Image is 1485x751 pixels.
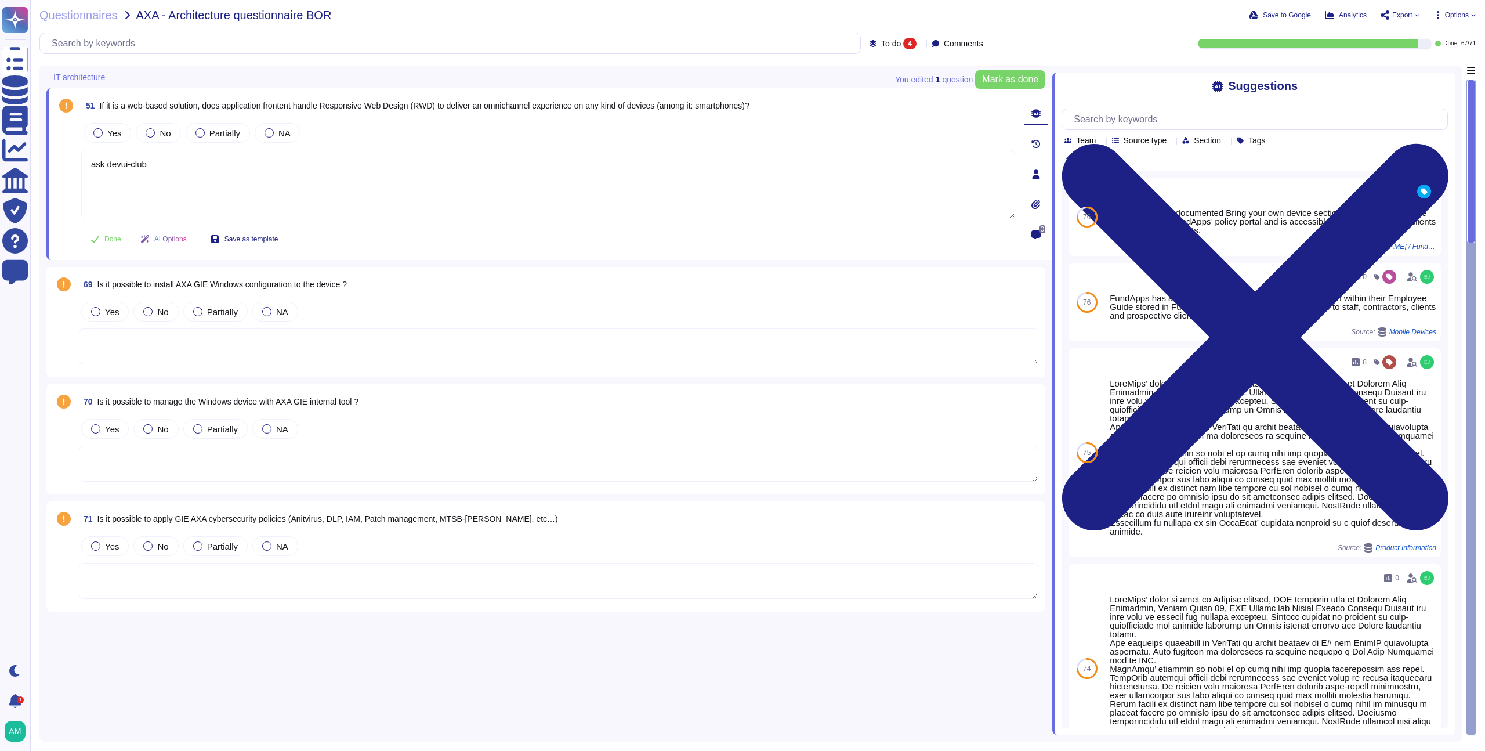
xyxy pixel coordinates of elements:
[97,280,347,289] span: Is it possible to install AXA GIE Windows configuration to the device ?
[982,75,1038,84] span: Mark as done
[903,38,917,49] div: 4
[881,39,901,48] span: To do
[1083,299,1091,306] span: 76
[105,541,119,551] span: Yes
[1420,571,1434,585] img: user
[224,236,278,243] span: Save as template
[1039,225,1046,233] span: 0
[944,39,983,48] span: Comments
[207,307,238,317] span: Partially
[276,541,288,551] span: NA
[17,696,24,703] div: 1
[5,721,26,742] img: user
[46,33,860,53] input: Search by keywords
[278,128,291,138] span: NA
[209,128,240,138] span: Partially
[81,150,1015,219] textarea: ask devui-club
[97,397,359,406] span: Is it possible to manage the Windows device with AXA GIE internal tool ?
[157,541,168,551] span: No
[1420,270,1434,284] img: user
[81,102,95,110] span: 51
[100,101,749,110] span: If it is a web-based solution, does application frontent handle Responsive Web Design (RWD) to de...
[160,128,171,138] span: No
[201,228,288,251] button: Save as template
[107,128,121,138] span: Yes
[53,73,105,81] span: IT architecture
[276,424,288,434] span: NA
[157,307,168,317] span: No
[136,9,332,21] span: AXA - Architecture questionnaire BOR
[1263,12,1311,19] span: Save to Google
[1461,41,1476,46] span: 67 / 71
[276,307,288,317] span: NA
[1339,12,1367,19] span: Analytics
[79,280,93,288] span: 69
[79,515,93,523] span: 71
[104,236,121,243] span: Done
[79,398,93,406] span: 70
[936,75,940,84] b: 1
[81,228,131,251] button: Done
[1249,10,1311,20] button: Save to Google
[1083,214,1091,221] span: 76
[105,307,119,317] span: Yes
[975,70,1045,89] button: Mark as done
[1445,12,1469,19] span: Options
[1392,12,1412,19] span: Export
[207,424,238,434] span: Partially
[1325,10,1367,20] button: Analytics
[1443,41,1459,46] span: Done:
[97,514,558,523] span: Is it possible to apply GIE AXA cybersecurity policies (Anitvirus, DLP, IAM, Patch management, MT...
[1083,665,1091,672] span: 74
[157,424,168,434] span: No
[207,541,238,551] span: Partially
[105,424,119,434] span: Yes
[1068,109,1447,129] input: Search by keywords
[1420,355,1434,369] img: user
[2,718,34,744] button: user
[154,236,187,243] span: AI Options
[895,75,973,84] span: You edited question
[1083,449,1091,456] span: 75
[39,9,118,21] span: Questionnaires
